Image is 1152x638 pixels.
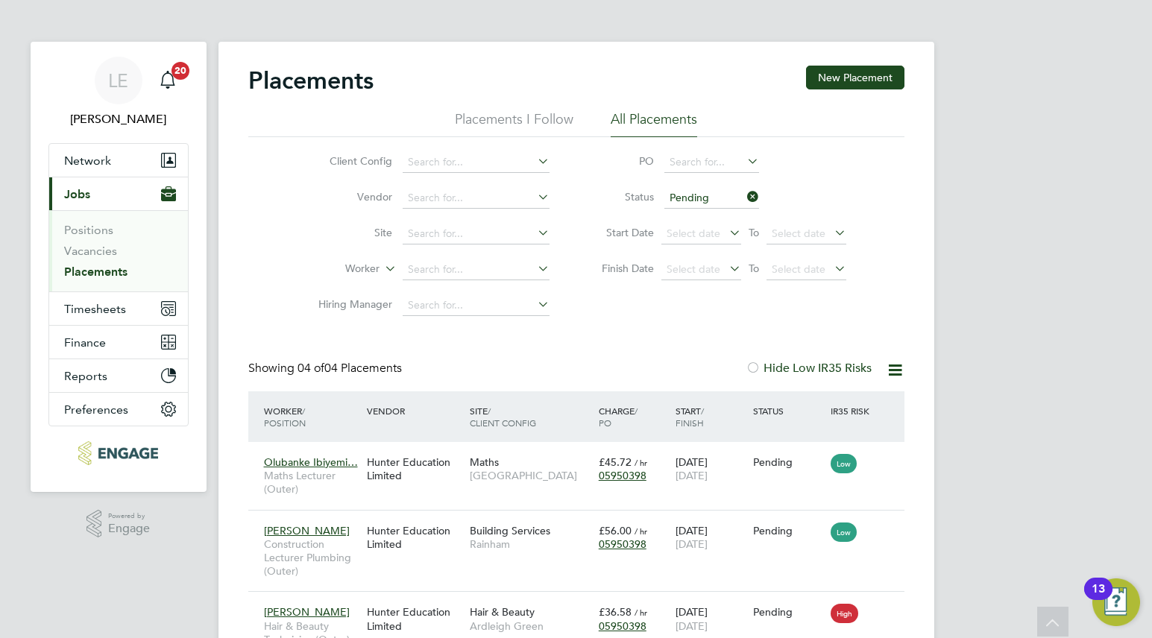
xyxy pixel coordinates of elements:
span: Reports [64,369,107,383]
span: 05950398 [599,469,646,482]
div: IR35 Risk [827,397,878,424]
div: Hunter Education Limited [363,448,466,490]
a: Olubanke Ibiyemi…Maths Lecturer (Outer)Hunter Education LimitedMaths[GEOGRAPHIC_DATA]£45.72 / hr0... [260,447,904,460]
span: [DATE] [676,619,708,633]
li: All Placements [611,110,697,137]
input: Select one [664,188,759,209]
span: £36.58 [599,605,632,619]
input: Search for... [403,295,550,316]
span: Select date [667,227,720,240]
span: Preferences [64,402,128,417]
label: Hiring Manager [306,297,392,311]
span: [PERSON_NAME] [264,524,350,537]
label: PO [587,154,654,168]
span: Low [831,522,857,542]
div: Pending [753,524,823,537]
input: Search for... [403,152,550,173]
div: 13 [1092,589,1105,608]
span: / hr [635,457,647,468]
span: To [744,223,764,242]
div: Showing [248,361,405,376]
a: LE[PERSON_NAME] [48,57,189,128]
span: / Position [264,405,306,429]
span: 05950398 [599,619,646,633]
div: Pending [753,455,823,469]
div: Vendor [363,397,466,424]
span: Jobs [64,187,90,201]
div: [DATE] [672,448,749,490]
button: New Placement [806,66,904,89]
input: Search for... [664,152,759,173]
span: Low [831,454,857,473]
span: / Client Config [470,405,536,429]
span: Engage [108,522,150,535]
span: Building Services [470,524,550,537]
a: [PERSON_NAME]Construction Lecturer Plumbing (Outer)Hunter Education LimitedBuilding ServicesRainh... [260,516,904,528]
li: Placements I Follow [455,110,573,137]
span: Network [64,154,111,168]
button: Timesheets [49,292,188,325]
span: High [831,604,858,623]
a: Positions [64,223,113,237]
button: Preferences [49,393,188,426]
span: 04 Placements [298,361,402,376]
span: Construction Lecturer Plumbing (Outer) [264,537,359,578]
div: [DATE] [672,517,749,558]
div: Jobs [49,210,188,291]
img: huntereducation-logo-retina.png [78,441,158,465]
nav: Main navigation [31,42,207,492]
span: [DATE] [676,469,708,482]
span: Olubanke Ibiyemi… [264,455,358,469]
input: Search for... [403,224,550,244]
span: 20 [171,62,189,80]
span: Maths [470,455,499,469]
a: Vacancies [64,244,117,258]
span: [PERSON_NAME] [264,605,350,619]
button: Finance [49,326,188,359]
span: Hair & Beauty [470,605,535,619]
label: Worker [294,262,380,277]
label: Status [587,190,654,203]
span: / PO [599,405,638,429]
a: Placements [64,265,128,279]
label: Hide Low IR35 Risks [746,361,872,376]
span: Laurence Elkington [48,110,189,128]
span: £45.72 [599,455,632,469]
a: Powered byEngage [86,510,150,538]
a: [PERSON_NAME]Hair & Beauty Technician (Outer)Hunter Education LimitedHair & BeautyArdleigh Green£... [260,597,904,610]
span: [GEOGRAPHIC_DATA] [470,469,591,482]
span: / hr [635,607,647,618]
div: Start [672,397,749,436]
span: To [744,259,764,278]
span: [DATE] [676,537,708,551]
label: Site [306,226,392,239]
button: Jobs [49,177,188,210]
div: Hunter Education Limited [363,517,466,558]
span: Rainham [470,537,591,551]
div: Pending [753,605,823,619]
span: / Finish [676,405,704,429]
label: Finish Date [587,262,654,275]
a: 20 [153,57,183,104]
div: Status [749,397,827,424]
div: Worker [260,397,363,436]
div: Site [466,397,595,436]
span: Select date [667,262,720,276]
input: Search for... [403,188,550,209]
button: Network [49,144,188,177]
a: Go to home page [48,441,189,465]
button: Open Resource Center, 13 new notifications [1092,578,1140,626]
span: Finance [64,335,106,350]
span: Select date [772,262,825,276]
span: 04 of [298,361,324,376]
span: Maths Lecturer (Outer) [264,469,359,496]
input: Search for... [403,259,550,280]
span: LE [108,71,128,90]
span: Powered by [108,510,150,522]
div: Charge [595,397,673,436]
label: Vendor [306,190,392,203]
h2: Placements [248,66,374,95]
span: / hr [635,525,647,537]
span: Ardleigh Green [470,619,591,633]
span: £56.00 [599,524,632,537]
